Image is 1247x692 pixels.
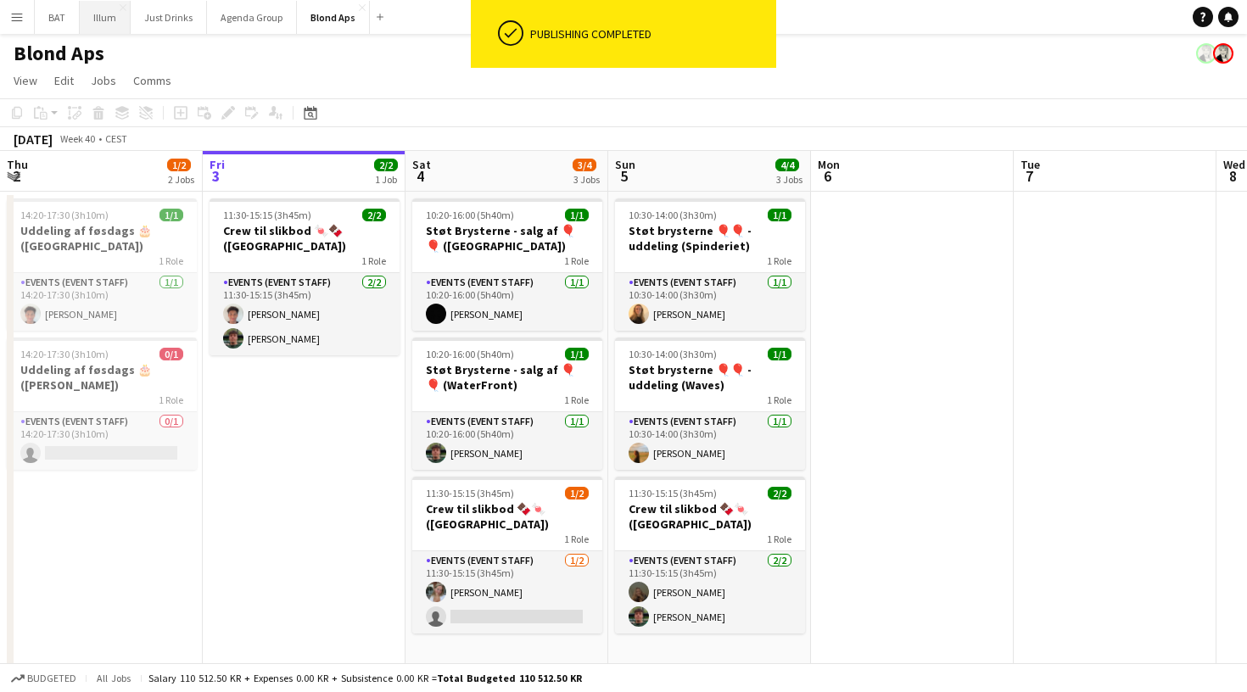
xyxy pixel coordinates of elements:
button: Illum [80,1,131,34]
h3: Uddeling af føsdags 🎂 ([PERSON_NAME]) [7,362,197,393]
app-job-card: 10:20-16:00 (5h40m)1/1Støt Brysterne - salg af 🎈🎈 ([GEOGRAPHIC_DATA])1 RoleEvents (Event Staff)1/... [412,198,602,331]
app-card-role: Events (Event Staff)1/110:30-14:00 (3h30m)[PERSON_NAME] [615,412,805,470]
span: 1 Role [564,254,589,267]
span: Comms [133,73,171,88]
button: Budgeted [8,669,79,688]
span: 10:30-14:00 (3h30m) [629,209,717,221]
div: 2 Jobs [168,173,194,186]
span: 14:20-17:30 (3h10m) [20,348,109,360]
app-job-card: 11:30-15:15 (3h45m)1/2Crew til slikbod 🍫🍬 ([GEOGRAPHIC_DATA])1 RoleEvents (Event Staff)1/211:30-1... [412,477,602,633]
span: 2/2 [768,487,791,499]
span: Wed [1223,157,1245,172]
div: 3 Jobs [776,173,802,186]
span: Mon [818,157,840,172]
app-job-card: 11:30-15:15 (3h45m)2/2Crew til slikbod 🍬🍫 ([GEOGRAPHIC_DATA])1 RoleEvents (Event Staff)2/211:30-1... [210,198,400,355]
h3: Støt brysterne 🎈🎈 - uddeling (Waves) [615,362,805,393]
app-card-role: Events (Event Staff)1/110:30-14:00 (3h30m)[PERSON_NAME] [615,273,805,331]
span: 14:20-17:30 (3h10m) [20,209,109,221]
div: 10:20-16:00 (5h40m)1/1Støt Brysterne - salg af 🎈🎈 (WaterFront)1 RoleEvents (Event Staff)1/110:20-... [412,338,602,470]
span: 1 Role [767,254,791,267]
span: 1/1 [768,348,791,360]
span: Edit [54,73,74,88]
span: Total Budgeted 110 512.50 KR [437,672,582,684]
span: 2 [4,166,28,186]
span: 3/4 [573,159,596,171]
app-card-role: Events (Event Staff)0/114:20-17:30 (3h10m) [7,412,197,470]
app-card-role: Events (Event Staff)1/114:20-17:30 (3h10m)[PERSON_NAME] [7,273,197,331]
app-card-role: Events (Event Staff)2/211:30-15:15 (3h45m)[PERSON_NAME][PERSON_NAME] [210,273,400,355]
div: 1 Job [375,173,397,186]
h1: Blond Aps [14,41,104,66]
h3: Crew til slikbod 🍫🍬 ([GEOGRAPHIC_DATA]) [615,501,805,532]
span: 10:20-16:00 (5h40m) [426,348,514,360]
button: BAT [35,1,80,34]
span: 1 Role [159,393,183,406]
span: 8 [1221,166,1245,186]
span: 1/1 [768,209,791,221]
app-job-card: 10:30-14:00 (3h30m)1/1Støt brysterne 🎈🎈 - uddeling (Waves)1 RoleEvents (Event Staff)1/110:30-14:0... [615,338,805,470]
div: CEST [105,132,127,145]
span: Week 40 [56,132,98,145]
span: 1/2 [565,487,589,499]
span: 11:30-15:15 (3h45m) [426,487,514,499]
span: 1/2 [167,159,191,171]
span: 11:30-15:15 (3h45m) [223,209,311,221]
div: Publishing completed [530,26,769,42]
div: [DATE] [14,131,53,148]
app-card-role: Events (Event Staff)1/211:30-15:15 (3h45m)[PERSON_NAME] [412,551,602,633]
span: 1/1 [159,209,183,221]
a: Comms [126,70,178,92]
span: 10:20-16:00 (5h40m) [426,209,514,221]
span: 1 Role [767,533,791,545]
span: 4 [410,166,431,186]
span: 1 Role [159,254,183,267]
span: 2/2 [362,209,386,221]
app-job-card: 14:20-17:30 (3h10m)0/1Uddeling af føsdags 🎂 ([PERSON_NAME])1 RoleEvents (Event Staff)0/114:20-17:... [7,338,197,470]
span: Thu [7,157,28,172]
app-job-card: 10:30-14:00 (3h30m)1/1Støt brysterne 🎈🎈 - uddeling (Spinderiet)1 RoleEvents (Event Staff)1/110:30... [615,198,805,331]
div: 3 Jobs [573,173,600,186]
a: View [7,70,44,92]
h3: Støt Brysterne - salg af 🎈🎈 (WaterFront) [412,362,602,393]
span: 1/1 [565,348,589,360]
span: 1 Role [564,393,589,406]
app-card-role: Events (Event Staff)2/211:30-15:15 (3h45m)[PERSON_NAME][PERSON_NAME] [615,551,805,633]
h3: Støt Brysterne - salg af 🎈🎈 ([GEOGRAPHIC_DATA]) [412,223,602,254]
button: Agenda Group [207,1,297,34]
button: Blond Aps [297,1,370,34]
span: Tue [1021,157,1040,172]
h3: Crew til slikbod 🍬🍫 ([GEOGRAPHIC_DATA]) [210,223,400,254]
span: 0/1 [159,348,183,360]
span: Budgeted [27,672,76,684]
span: Sun [615,157,635,172]
span: 1 Role [564,533,589,545]
span: 11:30-15:15 (3h45m) [629,487,717,499]
span: 5 [612,166,635,186]
span: All jobs [93,672,134,684]
div: Salary 110 512.50 KR + Expenses 0.00 KR + Subsistence 0.00 KR = [148,672,582,684]
h3: Uddeling af føsdags 🎂 ([GEOGRAPHIC_DATA]) [7,223,197,254]
span: 7 [1018,166,1040,186]
h3: Crew til slikbod 🍫🍬 ([GEOGRAPHIC_DATA]) [412,501,602,532]
span: Sat [412,157,431,172]
span: 2/2 [374,159,398,171]
app-job-card: 11:30-15:15 (3h45m)2/2Crew til slikbod 🍫🍬 ([GEOGRAPHIC_DATA])1 RoleEvents (Event Staff)2/211:30-1... [615,477,805,633]
span: 6 [815,166,840,186]
span: Fri [210,157,225,172]
span: 3 [207,166,225,186]
span: View [14,73,37,88]
span: 4/4 [775,159,799,171]
app-user-avatar: Kersti Bøgebjerg [1213,43,1233,64]
span: 10:30-14:00 (3h30m) [629,348,717,360]
a: Edit [48,70,81,92]
span: 1 Role [767,393,791,406]
div: 14:20-17:30 (3h10m)1/1Uddeling af føsdags 🎂 ([GEOGRAPHIC_DATA])1 RoleEvents (Event Staff)1/114:20... [7,198,197,331]
h3: Støt brysterne 🎈🎈 - uddeling (Spinderiet) [615,223,805,254]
